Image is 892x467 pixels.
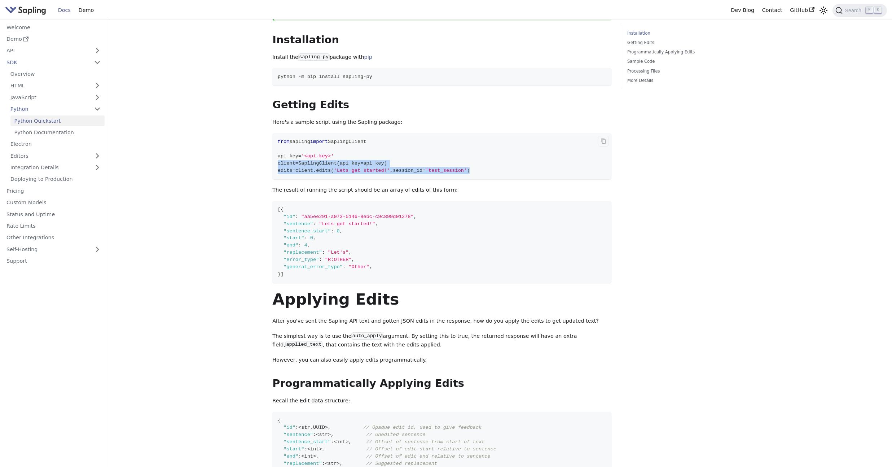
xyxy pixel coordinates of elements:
span: ( [331,168,334,173]
span: : [331,228,334,234]
a: Getting Edits [627,39,725,46]
a: Python Documentation [10,127,105,138]
span: } [278,271,281,277]
span: edits [278,168,293,173]
span: , [331,432,334,437]
a: Dev Blog [727,5,758,16]
span: <str [298,425,310,430]
span: = [360,161,363,166]
span: , [313,235,316,241]
button: Collapse sidebar category 'SDK' [90,57,105,67]
span: <int> [301,454,316,459]
p: However, you can also easily apply edits programmatically. [272,356,611,365]
a: Installation [627,30,725,37]
span: . [313,168,316,173]
a: SDK [3,57,90,67]
a: Support [3,256,105,266]
span: = [295,161,298,166]
span: : [322,461,325,466]
a: Pricing [3,186,105,196]
h2: Getting Edits [272,99,611,112]
span: "error_type" [284,257,319,262]
a: JavaScript [6,92,105,102]
code: sapling-py [298,53,330,61]
span: "aa5ee291-a073-5146-8ebc-c9c899d01278" [301,214,413,219]
span: edits [316,168,331,173]
span: SaplingClient [328,139,366,144]
span: Search [843,8,866,13]
button: Expand sidebar category 'API' [90,45,105,56]
span: 0 [310,235,313,241]
span: 'test_session' [426,168,467,173]
p: Here's a sample script using the Sapling package: [272,118,611,127]
span: client [295,168,313,173]
span: : [298,454,301,459]
span: client [278,161,295,166]
a: Sapling.ai [5,5,49,16]
span: "Lets get started!" [319,221,375,227]
h2: Installation [272,34,611,47]
a: More Details [627,77,725,84]
span: , [340,461,343,466]
span: <int> [307,446,322,452]
span: import [310,139,328,144]
span: ) [467,168,470,173]
a: Python [6,104,105,114]
a: Integration Details [6,162,105,173]
a: Editors [6,150,90,161]
span: UUID> [313,425,328,430]
a: Demo [3,34,105,44]
span: "end" [284,243,298,248]
span: python -m pip install sapling-py [278,74,372,79]
a: Custom Models [3,197,105,208]
span: : [295,425,298,430]
a: Contact [758,5,786,16]
span: = [422,168,425,173]
span: , [352,257,355,262]
span: "start" [284,235,304,241]
span: = [293,168,295,173]
span: SaplingClient [298,161,337,166]
span: "sentence_start" [284,439,331,445]
span: "id" [284,214,295,219]
button: Search (Command+K) [832,4,887,17]
span: // Offset of edit start relative to sentence [366,446,497,452]
span: , [307,243,310,248]
span: <str> [325,461,340,466]
span: "replacement" [284,461,322,466]
span: , [369,264,372,270]
span: <int> [334,439,348,445]
a: pip [364,54,372,60]
span: : [304,235,307,241]
code: auto_apply [351,332,383,340]
p: After you've sent the Sapling API text and gotten JSON edits in the response, how do you apply th... [272,317,611,326]
a: GitHub [786,5,818,16]
img: Sapling.ai [5,5,46,16]
span: { [278,418,281,423]
p: Install the package with [272,53,611,62]
a: Other Integrations [3,232,105,243]
span: "sentence_start" [284,228,331,234]
span: <str> [316,432,331,437]
span: "id" [284,425,295,430]
a: HTML [6,80,105,91]
kbd: ⌘ [866,7,873,13]
span: '<api-key>' [301,153,334,159]
span: // Suggested replacement [366,461,438,466]
p: The simplest way is to use the argument. By setting this to true, the returned response will have... [272,332,611,349]
span: , [390,168,393,173]
a: API [3,45,90,56]
span: 4 [304,243,307,248]
span: "sentence" [284,432,313,437]
a: Python Quickstart [10,115,105,126]
span: : [298,243,301,248]
button: Switch between dark and light mode (currently light mode) [818,5,829,16]
span: , [310,425,313,430]
span: = [298,153,301,159]
span: // Unedited sentence [366,432,426,437]
span: , [322,446,325,452]
span: , [340,228,343,234]
a: Deploying to Production [6,174,105,184]
span: , [328,425,331,430]
span: : [343,264,346,270]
